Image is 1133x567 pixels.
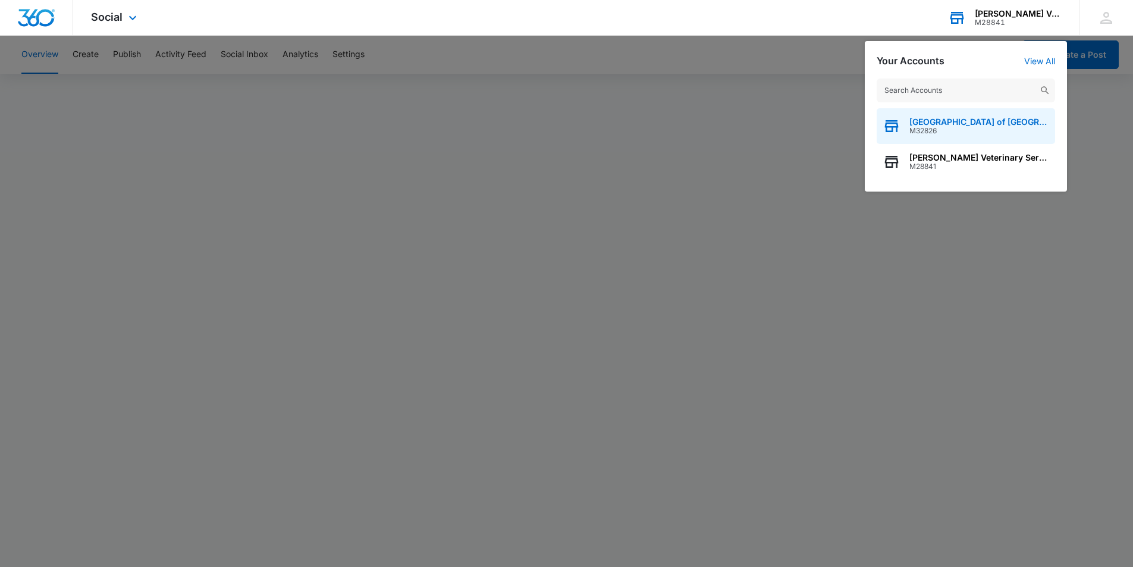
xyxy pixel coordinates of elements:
[975,18,1062,27] div: account id
[91,11,123,23] span: Social
[909,117,1049,127] span: [GEOGRAPHIC_DATA] of [GEOGRAPHIC_DATA]
[1024,56,1055,66] a: View All
[975,9,1062,18] div: account name
[877,108,1055,144] button: [GEOGRAPHIC_DATA] of [GEOGRAPHIC_DATA]M32826
[877,144,1055,180] button: [PERSON_NAME] Veterinary ServicesM28841
[909,127,1049,135] span: M32826
[909,153,1049,162] span: [PERSON_NAME] Veterinary Services
[877,55,944,67] h2: Your Accounts
[877,79,1055,102] input: Search Accounts
[909,162,1049,171] span: M28841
